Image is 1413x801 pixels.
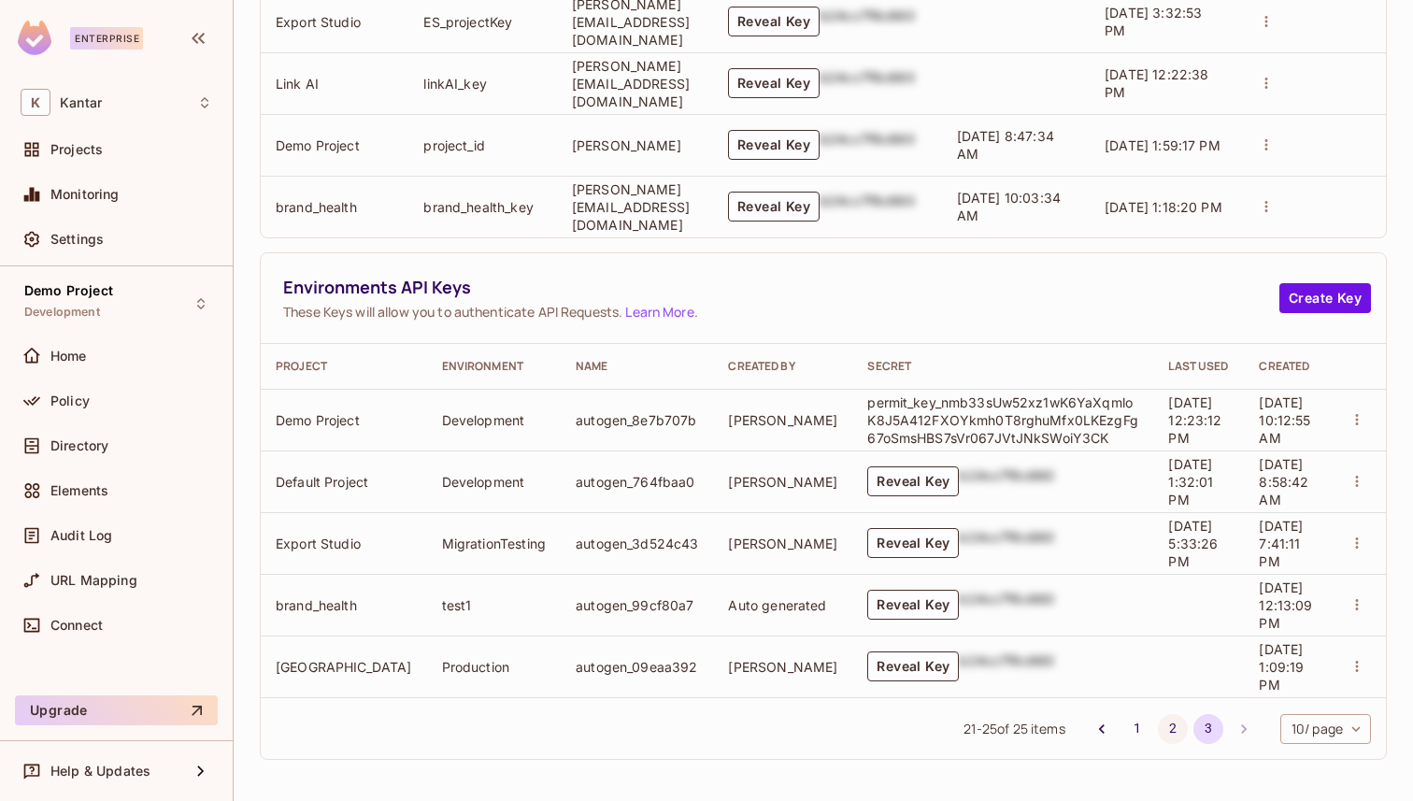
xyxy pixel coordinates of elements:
[1259,359,1313,374] div: Created
[713,512,852,574] td: [PERSON_NAME]
[427,451,562,512] td: Development
[283,303,1279,321] span: These Keys will allow you to authenticate API Requests. .
[713,574,852,636] td: Auto generated
[427,574,562,636] td: test1
[24,283,113,298] span: Demo Project
[1168,456,1213,508] span: [DATE] 1:32:01 PM
[50,142,103,157] span: Projects
[1344,592,1370,618] button: actions
[820,192,915,222] div: b24cc7f8c660
[1253,193,1279,220] button: actions
[50,483,108,498] span: Elements
[283,276,1279,299] span: Environments API Keys
[1122,714,1152,744] button: Go to page 1
[408,176,556,237] td: brand_health_key
[1253,70,1279,96] button: actions
[1253,132,1279,158] button: actions
[820,68,915,98] div: b24cc7f8c660
[557,52,713,114] td: [PERSON_NAME][EMAIL_ADDRESS][DOMAIN_NAME]
[959,590,1054,620] div: b24cc7f8c660
[261,574,427,636] td: brand_health
[867,359,1138,374] div: Secret
[50,187,120,202] span: Monitoring
[70,27,143,50] div: Enterprise
[261,114,408,176] td: Demo Project
[1259,641,1304,693] span: [DATE] 1:09:19 PM
[867,528,959,558] button: Reveal Key
[21,89,50,116] span: K
[1105,5,1202,38] span: [DATE] 3:32:53 PM
[713,451,852,512] td: [PERSON_NAME]
[959,466,1054,496] div: b24cc7f8c660
[561,389,713,451] td: autogen_8e7b707b
[261,512,427,574] td: Export Studio
[963,719,1064,739] span: 21 - 25 of 25 items
[728,130,820,160] button: Reveal Key
[261,176,408,237] td: brand_health
[1193,714,1223,744] button: page 3
[50,618,103,633] span: Connect
[561,512,713,574] td: autogen_3d524c43
[561,451,713,512] td: autogen_764fbaa0
[867,466,959,496] button: Reveal Key
[1105,137,1220,153] span: [DATE] 1:59:17 PM
[1344,653,1370,679] button: actions
[1087,714,1117,744] button: Go to previous page
[1105,199,1222,215] span: [DATE] 1:18:20 PM
[261,389,427,451] td: Demo Project
[1280,714,1371,744] div: 10 / page
[1344,530,1370,556] button: actions
[261,636,427,697] td: [GEOGRAPHIC_DATA]
[276,359,412,374] div: Project
[561,574,713,636] td: autogen_99cf80a7
[959,528,1054,558] div: b24cc7f8c660
[713,389,852,451] td: [PERSON_NAME]
[959,651,1054,681] div: b24cc7f8c660
[408,114,556,176] td: project_id
[50,528,112,543] span: Audit Log
[957,190,1061,223] span: [DATE] 10:03:34 AM
[261,451,427,512] td: Default Project
[1168,359,1229,374] div: Last Used
[713,636,852,697] td: [PERSON_NAME]
[50,349,87,364] span: Home
[1279,283,1371,313] button: Create Key
[427,636,562,697] td: Production
[728,359,837,374] div: Created By
[1158,714,1188,744] button: Go to page 2
[820,130,915,160] div: b24cc7f8c660
[50,393,90,408] span: Policy
[50,232,104,247] span: Settings
[1105,66,1208,100] span: [DATE] 12:22:38 PM
[1259,518,1303,569] span: [DATE] 7:41:11 PM
[561,636,713,697] td: autogen_09eaa392
[576,359,698,374] div: Name
[957,128,1054,162] span: [DATE] 8:47:34 AM
[557,176,713,237] td: [PERSON_NAME][EMAIL_ADDRESS][DOMAIN_NAME]
[728,7,820,36] button: Reveal Key
[728,68,820,98] button: Reveal Key
[1084,714,1262,744] nav: pagination navigation
[867,393,1138,447] p: permit_key_nmb33sUw52xz1wK6YaXqmloK8J5A412FXOYkmh0T8rghuMfx0LKEzgFg67oSmsHBS7sVr067JVtJNkSWoiY3CK
[18,21,51,55] img: SReyMgAAAABJRU5ErkJggg==
[728,192,820,222] button: Reveal Key
[50,438,108,453] span: Directory
[1259,456,1308,508] span: [DATE] 8:58:42 AM
[1259,394,1310,446] span: [DATE] 10:12:55 AM
[557,114,713,176] td: [PERSON_NAME]
[1344,407,1370,433] button: actions
[427,512,562,574] td: MigrationTesting
[625,303,693,321] a: Learn More
[867,590,959,620] button: Reveal Key
[1253,8,1279,35] button: actions
[15,695,218,725] button: Upgrade
[1168,518,1218,569] span: [DATE] 5:33:26 PM
[1344,468,1370,494] button: actions
[60,95,102,110] span: Workspace: Kantar
[867,651,959,681] button: Reveal Key
[820,7,915,36] div: b24cc7f8c660
[427,389,562,451] td: Development
[50,764,150,779] span: Help & Updates
[24,305,100,320] span: Development
[261,52,408,114] td: Link AI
